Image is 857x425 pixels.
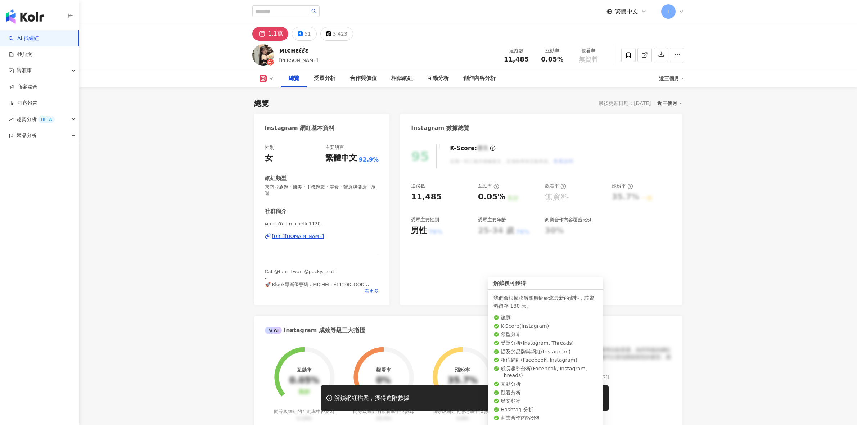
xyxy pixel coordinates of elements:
li: 總覽 [493,314,597,321]
a: 找貼文 [9,51,32,58]
img: KOL Avatar [252,44,274,66]
div: 0.05% [478,191,505,203]
a: 洞察報告 [9,100,37,107]
span: 92.9% [359,156,379,164]
img: logo [6,9,44,24]
div: 漲粉率 [455,367,470,373]
li: 成長趨勢分析 ( Facebook, Instagram, Threads ) [493,365,597,379]
div: AI [265,327,282,334]
a: [URL][DOMAIN_NAME] [265,233,379,240]
button: 1.1萬 [252,27,288,41]
div: 繁體中文 [325,153,357,164]
div: 觀看率 [545,183,566,189]
li: 發文頻率 [493,398,597,405]
div: 受眾主要性別 [411,217,439,223]
div: мιcнɛℓℓɛ [279,46,318,55]
div: 1.1萬 [268,29,283,39]
div: 近三個月 [659,73,684,84]
div: 互動率 [539,47,566,54]
div: 解鎖後可獲得 [488,277,603,290]
div: 女 [265,153,273,164]
span: мιcнɛℓℓɛ | michelle1120_ [265,221,379,227]
span: rise [9,117,14,122]
div: 合作與價值 [350,74,377,83]
div: 解鎖網紅檔案，獲得進階數據 [334,394,409,402]
div: [URL][DOMAIN_NAME] [272,233,324,240]
div: 社群簡介 [265,208,287,215]
div: 追蹤數 [503,47,530,54]
span: 11,485 [504,55,529,63]
div: 總覽 [289,74,299,83]
div: 近三個月 [657,99,682,108]
span: 35.5% [376,416,391,421]
li: 相似網紅 ( Facebook, Instagram ) [493,357,597,364]
div: 總覽 [254,98,269,108]
div: 觀看率 [575,47,602,54]
li: 受眾分析 ( Instagram, Threads ) [493,340,597,347]
div: 主要語言 [325,144,344,151]
div: Instagram 網紅基本資料 [265,124,335,132]
li: 類型分布 [493,331,597,338]
div: 相似網紅 [391,74,413,83]
span: 趨勢分析 [17,111,55,127]
span: Cat @fan__twan @pocky._.catt - 🚀 Klook專屬優惠碼：MICHELLE1120KLOOK - 合作代言私訊小盒子📩 [265,269,369,300]
span: 0.05% [541,56,563,63]
a: searchAI 找網紅 [9,35,39,42]
div: 0.05% [289,376,319,386]
div: 同等級網紅的互動率中位數為 [273,408,336,421]
span: 東南亞旅遊 · 醫美 · 手機遊戲 · 美食 · 醫療與健康 · 旅遊 [265,184,379,197]
span: 無資料 [579,56,598,63]
div: 互動率 [297,367,312,373]
button: 3,423 [320,27,353,41]
div: 互動率 [478,183,499,189]
div: K-Score : [450,144,496,152]
div: 觀看率 [376,367,391,373]
div: 性別 [265,144,274,151]
li: 觀看分析 [493,389,597,397]
span: 0.19% [297,416,312,421]
div: Instagram 數據總覽 [411,124,469,132]
li: K-Score ( Instagram ) [493,323,597,330]
div: 互動分析 [427,74,449,83]
div: 0% [376,376,391,386]
span: 繁體中文 [615,8,638,15]
li: 商業合作內容分析 [493,415,597,422]
span: I [667,8,669,15]
div: 35.7% [448,376,478,386]
div: 網紅類型 [265,175,287,182]
div: 男性 [411,225,427,236]
span: 競品分析 [17,127,37,144]
div: 受眾主要年齡 [478,217,506,223]
div: 創作內容分析 [463,74,496,83]
div: 同等級網紅的漲粉率中位數為 [431,408,494,421]
span: 0.8% [457,416,469,421]
span: 看更多 [365,288,379,294]
li: 互動分析 [493,381,597,388]
div: 最後更新日期：[DATE] [599,100,651,106]
div: 漲粉率 [612,183,633,189]
li: Hashtag 分析 [493,406,597,413]
div: 51 [305,29,311,39]
a: 商案媒合 [9,83,37,91]
div: 追蹤數 [411,183,425,189]
div: 同等級網紅的觀看率中位數為 [352,408,415,421]
div: 11,485 [411,191,442,203]
div: 無資料 [545,191,569,203]
span: 資源庫 [17,63,32,79]
div: BETA [38,116,55,123]
span: [PERSON_NAME] [279,58,318,63]
button: 51 [292,27,317,41]
div: Instagram 成效等級三大指標 [265,326,365,334]
div: 3,423 [333,29,347,39]
div: 受眾分析 [314,74,335,83]
div: 我們會根據您解鎖時間給您最新的資料，該資料留存 180 天。 [493,294,597,310]
div: 商業合作內容覆蓋比例 [545,217,592,223]
li: 提及的品牌與網紅 ( Instagram ) [493,348,597,356]
span: search [311,9,316,14]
